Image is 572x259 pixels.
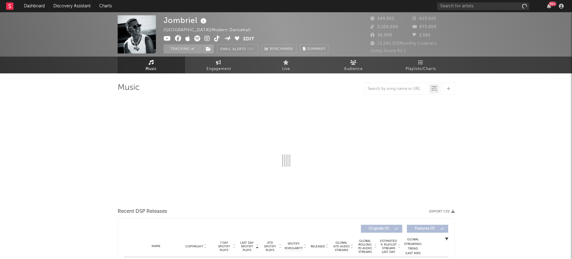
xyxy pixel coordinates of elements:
span: 2,100,000 [370,25,398,29]
span: Summary [307,47,325,51]
span: Music [146,65,157,73]
span: 13,245,310 Monthly Listeners [370,42,437,46]
div: Name [136,244,176,249]
a: Benchmark [261,44,297,54]
button: Summary [300,44,329,54]
span: Recent DSP Releases [118,208,167,215]
span: 2,585 [412,33,430,37]
em: Off [248,48,255,51]
a: Live [252,57,320,73]
span: Live [282,65,290,73]
div: Global Streaming Trend (Last 60D) [404,237,422,256]
span: Estimated % Playlist Streams Last Day [380,239,397,254]
button: Tracking [164,44,202,54]
a: Playlists/Charts [387,57,455,73]
span: Global Rolling 7D Audio Streams [357,239,373,254]
span: 873,000 [412,25,437,29]
span: 7 Day Spotify Plays [216,241,232,252]
span: ATD Spotify Plays [262,241,278,252]
span: Global ATD Audio Streams [333,241,350,252]
div: Jombriel [164,15,208,25]
span: Audience [344,65,363,73]
button: 99+ [547,4,551,9]
a: Audience [320,57,387,73]
span: Released [311,245,325,248]
span: Jump Score: 82.1 [370,49,406,53]
button: Features(0) [407,225,448,233]
a: Engagement [185,57,252,73]
span: 549,503 [370,17,394,21]
span: 28,000 [370,33,392,37]
input: Search for artists [437,2,529,10]
button: Edit [243,35,254,43]
span: Engagement [206,65,231,73]
div: [GEOGRAPHIC_DATA] | Modern Dancehall [164,27,258,34]
span: Features ( 0 ) [411,227,439,231]
span: Benchmark [270,46,293,53]
span: Spotify Popularity [285,242,303,251]
span: 623,025 [412,17,436,21]
span: Originals ( 0 ) [365,227,393,231]
button: Export CSV [429,210,455,213]
span: Copyright [185,245,203,248]
div: 99 + [549,2,556,6]
button: Email AlertsOff [217,44,258,54]
span: Last Day Spotify Plays [239,241,255,252]
a: Music [118,57,185,73]
input: Search by song name or URL [365,87,429,91]
button: Originals(0) [361,225,402,233]
span: Playlists/Charts [406,65,436,73]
